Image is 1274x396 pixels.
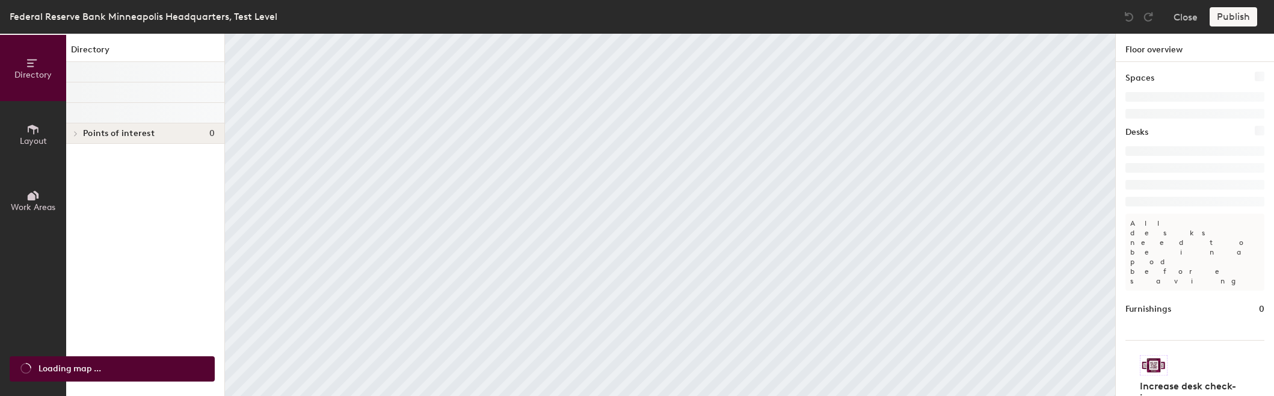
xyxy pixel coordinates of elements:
span: Loading map ... [38,362,101,376]
img: Undo [1123,11,1135,23]
img: Sticker logo [1140,355,1168,376]
h1: Floor overview [1116,34,1274,62]
img: Redo [1142,11,1154,23]
h1: Directory [66,43,224,62]
h1: Desks [1125,126,1148,139]
span: Points of interest [83,129,155,138]
h1: 0 [1259,303,1264,316]
p: All desks need to be in a pod before saving [1125,214,1264,291]
div: Federal Reserve Bank Minneapolis Headquarters, Test Level [10,9,277,24]
span: Layout [20,136,47,146]
span: Work Areas [11,202,55,212]
h1: Furnishings [1125,303,1171,316]
span: Directory [14,70,52,80]
button: Close [1174,7,1198,26]
h1: Spaces [1125,72,1154,85]
span: 0 [209,129,215,138]
canvas: Map [225,34,1115,396]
